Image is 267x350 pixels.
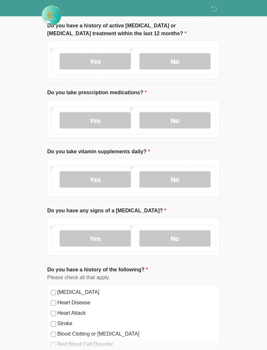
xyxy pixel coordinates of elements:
[57,289,216,297] label: [MEDICAL_DATA]
[57,330,216,338] label: Blood Clotting or [MEDICAL_DATA]
[51,322,56,327] input: Stroke
[139,53,211,70] label: No
[41,5,62,26] img: Rehydrate Aesthetics & Wellness Logo
[47,148,150,156] label: Do you take vitamin supplements daily?
[60,53,131,70] label: Yes
[51,342,56,348] input: Red Blood Cell Disorder
[51,301,56,306] input: Heart Disease
[51,311,56,316] input: Heart Attack
[60,231,131,247] label: Yes
[57,299,216,307] label: Heart Disease
[139,113,211,129] label: No
[47,89,147,97] label: Do you take prescription medications?
[47,207,166,215] label: Do you have any signs of a [MEDICAL_DATA]?
[51,290,56,296] input: [MEDICAL_DATA]
[47,274,220,282] div: Please check all that apply.
[57,341,216,349] label: Red Blood Cell Disorder
[139,172,211,188] label: No
[60,113,131,129] label: Yes
[51,332,56,337] input: Blood Clotting or [MEDICAL_DATA]
[57,320,216,328] label: Stroke
[60,172,131,188] label: Yes
[139,231,211,247] label: No
[57,310,216,317] label: Heart Attack
[47,266,148,274] label: Do you have a history of the following?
